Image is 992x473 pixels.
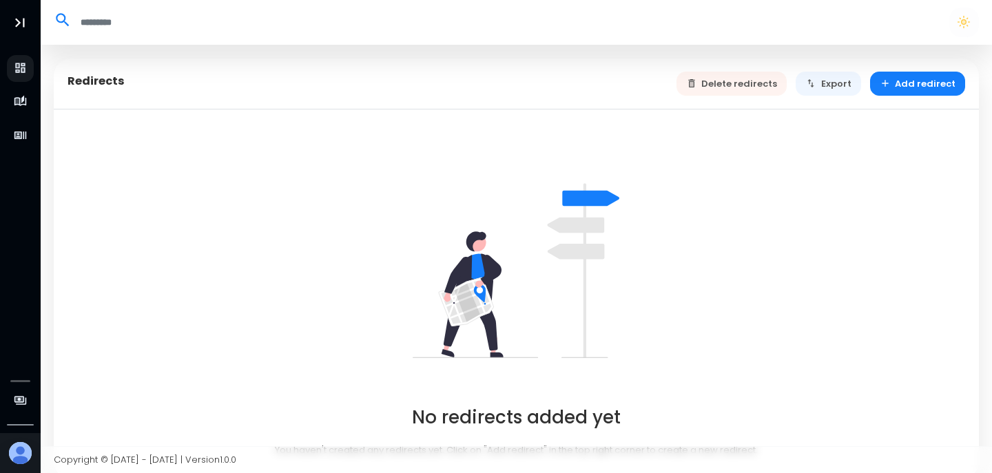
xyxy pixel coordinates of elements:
p: You haven't created any redirects yet. Click on "Add redirect" in the top right corner to create ... [275,443,758,457]
h5: Redirects [68,74,125,88]
img: Avatar [9,442,32,465]
img: undraw_right_direction_tge8-82dba1b9.svg [413,167,619,374]
h2: No redirects added yet [412,407,621,428]
button: Toggle Aside [7,10,33,36]
button: Add redirect [870,72,966,96]
span: Copyright © [DATE] - [DATE] | Version 1.0.0 [54,453,236,466]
